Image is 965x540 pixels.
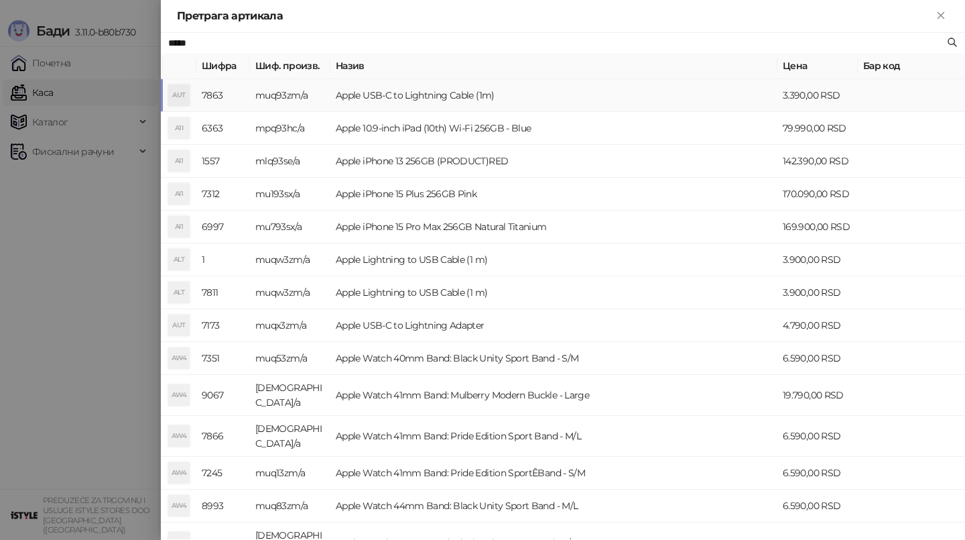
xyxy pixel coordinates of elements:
[777,309,858,342] td: 4.790,00 RSD
[777,53,858,79] th: Цена
[330,178,777,211] td: Apple iPhone 15 Plus 256GB Pink
[196,112,250,145] td: 6363
[250,244,330,276] td: muqw3zm/a
[777,416,858,457] td: 6.590,00 RSD
[168,495,190,517] div: AW4
[168,150,190,172] div: AI1
[250,309,330,342] td: muqx3zm/a
[168,117,190,139] div: A1I
[330,112,777,145] td: Apple 10.9-inch iPad (10th) Wi-Fi 256GB - Blue
[330,490,777,523] td: Apple Watch 44mm Band: Black Unity Sport Band - M/L
[196,178,250,211] td: 7312
[250,178,330,211] td: mu193sx/a
[250,375,330,416] td: [DEMOGRAPHIC_DATA]/a
[196,244,250,276] td: 1
[168,384,190,406] div: AW4
[777,490,858,523] td: 6.590,00 RSD
[196,145,250,178] td: 1557
[168,462,190,484] div: AW4
[777,375,858,416] td: 19.790,00 RSD
[196,490,250,523] td: 8993
[250,457,330,490] td: muq13zm/a
[777,457,858,490] td: 6.590,00 RSD
[330,145,777,178] td: Apple iPhone 13 256GB (PRODUCT)RED
[196,276,250,309] td: 7811
[250,79,330,112] td: muq93zm/a
[330,375,777,416] td: Apple Watch 41mm Band: Mulberry Modern Buckle - Large
[168,183,190,205] div: AI1
[168,249,190,270] div: ALT
[250,342,330,375] td: muq53zm/a
[777,342,858,375] td: 6.590,00 RSD
[250,112,330,145] td: mpq93hc/a
[330,53,777,79] th: Назив
[196,211,250,244] td: 6997
[196,79,250,112] td: 7863
[777,79,858,112] td: 3.390,00 RSD
[168,347,190,369] div: AW4
[250,276,330,309] td: muqw3zm/a
[168,85,190,106] div: AUT
[168,425,190,447] div: AW4
[330,244,777,276] td: Apple Lightning to USB Cable (1 m)
[196,53,250,79] th: Шифра
[250,53,330,79] th: Шиф. произв.
[330,309,777,342] td: Apple USB-C to Lightning Adapter
[330,79,777,112] td: Apple USB-C to Lightning Cable (1m)
[196,416,250,457] td: 7866
[168,282,190,303] div: ALT
[330,211,777,244] td: Apple iPhone 15 Pro Max 256GB Natural Titanium
[330,416,777,457] td: Apple Watch 41mm Band: Pride Edition Sport Band - M/L
[196,342,250,375] td: 7351
[177,8,933,24] div: Претрага артикала
[330,342,777,375] td: Apple Watch 40mm Band: Black Unity Sport Band - S/M
[777,112,858,145] td: 79.990,00 RSD
[330,276,777,309] td: Apple Lightning to USB Cable (1 m)
[196,375,250,416] td: 9067
[777,244,858,276] td: 3.900,00 RSD
[250,145,330,178] td: mlq93se/a
[933,8,949,24] button: Close
[168,315,190,336] div: AUT
[858,53,965,79] th: Бар код
[777,211,858,244] td: 169.900,00 RSD
[168,216,190,237] div: AI1
[777,178,858,211] td: 170.090,00 RSD
[777,276,858,309] td: 3.900,00 RSD
[250,211,330,244] td: mu793sx/a
[330,457,777,490] td: Apple Watch 41mm Band: Pride Edition SportÊBand - S/M
[196,457,250,490] td: 7245
[250,416,330,457] td: [DEMOGRAPHIC_DATA]/a
[777,145,858,178] td: 142.390,00 RSD
[196,309,250,342] td: 7173
[250,490,330,523] td: muq83zm/a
